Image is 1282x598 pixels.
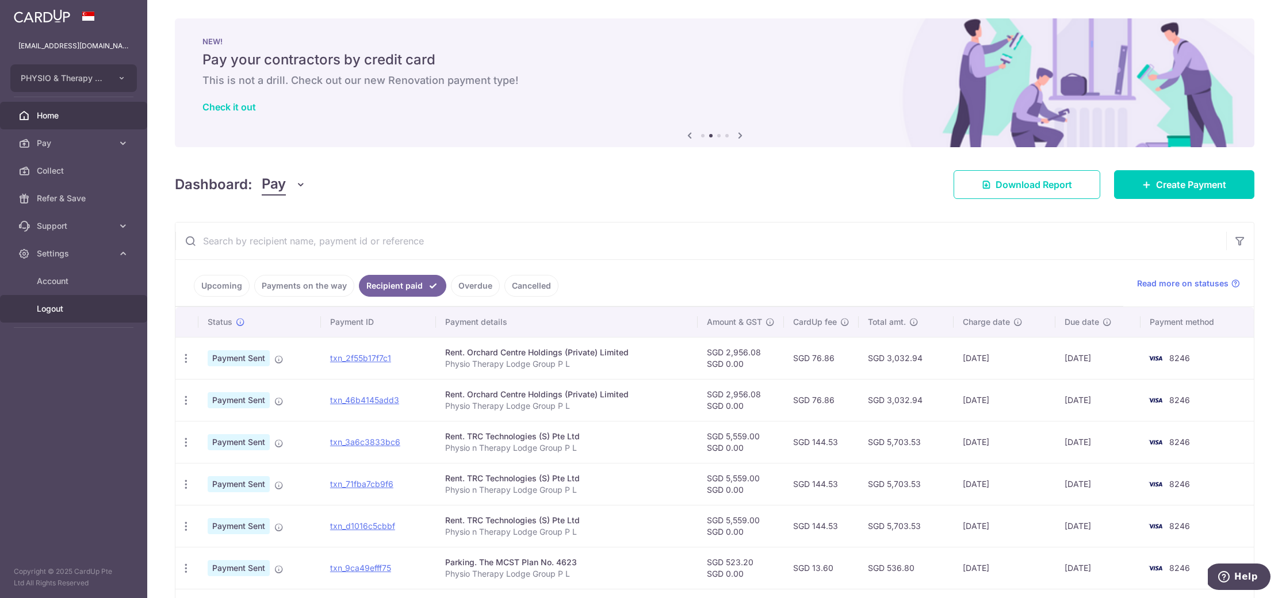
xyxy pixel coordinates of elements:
[451,275,500,297] a: Overdue
[330,353,391,363] a: txn_2f55b17f7c1
[445,473,689,484] div: Rent. TRC Technologies (S) Pte Ltd
[445,400,689,412] p: Physio Therapy Lodge Group P L
[208,316,232,328] span: Status
[954,379,1055,421] td: [DATE]
[37,193,113,204] span: Refer & Save
[1144,561,1167,575] img: Bank Card
[202,101,256,113] a: Check it out
[10,64,137,92] button: PHYSIO & Therapy Lodge Group Pte Ltd
[784,463,859,505] td: SGD 144.53
[445,347,689,358] div: Rent. Orchard Centre Holdings (Private) Limited
[698,463,784,505] td: SGD 5,559.00 SGD 0.00
[254,275,354,297] a: Payments on the way
[321,307,436,337] th: Payment ID
[1055,337,1141,379] td: [DATE]
[262,174,306,195] button: Pay
[445,568,689,580] p: Physio Therapy Lodge Group P L
[330,437,400,447] a: txn_3a6c3833bc6
[1169,521,1190,531] span: 8246
[784,547,859,589] td: SGD 13.60
[1169,353,1190,363] span: 8246
[14,9,70,23] img: CardUp
[954,463,1055,505] td: [DATE]
[330,563,391,573] a: txn_9ca49efff75
[1156,178,1226,191] span: Create Payment
[698,337,784,379] td: SGD 2,956.08 SGD 0.00
[208,476,270,492] span: Payment Sent
[1055,463,1141,505] td: [DATE]
[868,316,906,328] span: Total amt.
[445,557,689,568] div: Parking. The MCST Plan No. 4623
[793,316,837,328] span: CardUp fee
[859,337,954,379] td: SGD 3,032.94
[1055,421,1141,463] td: [DATE]
[859,463,954,505] td: SGD 5,703.53
[1169,563,1190,573] span: 8246
[954,547,1055,589] td: [DATE]
[954,421,1055,463] td: [DATE]
[1055,379,1141,421] td: [DATE]
[1144,435,1167,449] img: Bank Card
[330,479,393,489] a: txn_71fba7cb9f6
[504,275,558,297] a: Cancelled
[18,40,129,52] p: [EMAIL_ADDRESS][DOMAIN_NAME]
[208,392,270,408] span: Payment Sent
[37,303,113,315] span: Logout
[963,316,1010,328] span: Charge date
[37,110,113,121] span: Home
[1137,278,1240,289] a: Read more on statuses
[859,547,954,589] td: SGD 536.80
[954,337,1055,379] td: [DATE]
[262,174,286,195] span: Pay
[1114,170,1254,199] a: Create Payment
[1208,563,1270,592] iframe: Opens a widget where you can find more information
[784,337,859,379] td: SGD 76.86
[1169,437,1190,447] span: 8246
[37,137,113,149] span: Pay
[330,395,399,405] a: txn_46b4145add3
[1144,351,1167,365] img: Bank Card
[698,421,784,463] td: SGD 5,559.00 SGD 0.00
[175,18,1254,147] img: Renovation banner
[1141,307,1254,337] th: Payment method
[202,51,1227,69] h5: Pay your contractors by credit card
[1055,505,1141,547] td: [DATE]
[445,431,689,442] div: Rent. TRC Technologies (S) Pte Ltd
[1169,479,1190,489] span: 8246
[1169,395,1190,405] span: 8246
[21,72,106,84] span: PHYSIO & Therapy Lodge Group Pte Ltd
[208,350,270,366] span: Payment Sent
[202,74,1227,87] h6: This is not a drill. Check out our new Renovation payment type!
[1065,316,1099,328] span: Due date
[37,165,113,177] span: Collect
[208,518,270,534] span: Payment Sent
[996,178,1072,191] span: Download Report
[330,521,395,531] a: txn_d1016c5cbbf
[445,442,689,454] p: Physio n Therapy Lodge Group P L
[445,515,689,526] div: Rent. TRC Technologies (S) Pte Ltd
[784,421,859,463] td: SGD 144.53
[859,379,954,421] td: SGD 3,032.94
[194,275,250,297] a: Upcoming
[859,421,954,463] td: SGD 5,703.53
[359,275,446,297] a: Recipient paid
[436,307,698,337] th: Payment details
[859,505,954,547] td: SGD 5,703.53
[1144,393,1167,407] img: Bank Card
[698,379,784,421] td: SGD 2,956.08 SGD 0.00
[784,505,859,547] td: SGD 144.53
[1137,278,1229,289] span: Read more on statuses
[37,220,113,232] span: Support
[445,526,689,538] p: Physio n Therapy Lodge Group P L
[1144,477,1167,491] img: Bank Card
[37,248,113,259] span: Settings
[208,434,270,450] span: Payment Sent
[784,379,859,421] td: SGD 76.86
[1055,547,1141,589] td: [DATE]
[954,170,1100,199] a: Download Report
[445,389,689,400] div: Rent. Orchard Centre Holdings (Private) Limited
[202,37,1227,46] p: NEW!
[445,358,689,370] p: Physio Therapy Lodge Group P L
[175,174,252,195] h4: Dashboard:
